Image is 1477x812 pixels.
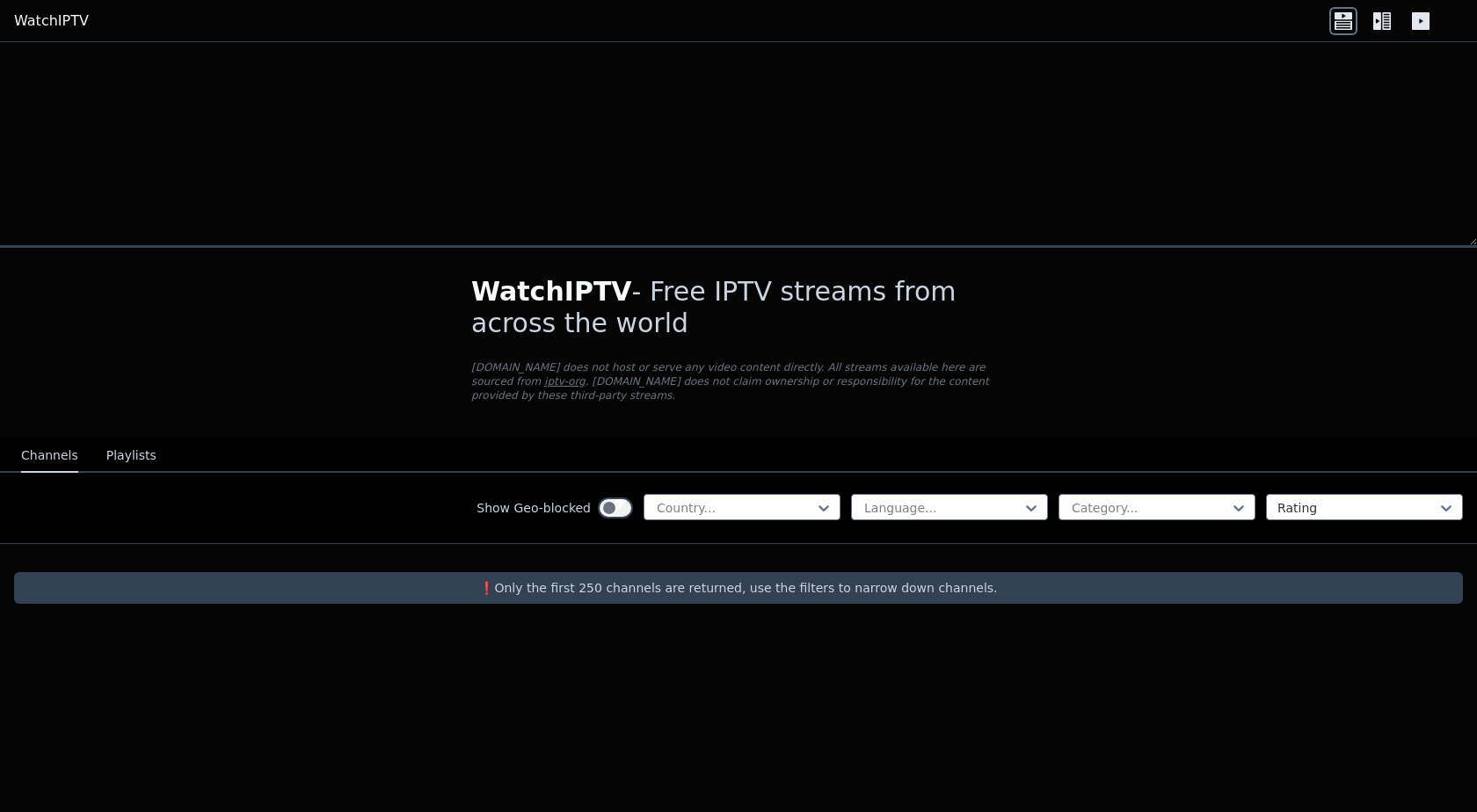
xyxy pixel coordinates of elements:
h1: - Free IPTV streams from across the world [471,276,1006,339]
span: WatchIPTV [471,276,632,307]
button: Playlists [106,439,156,473]
label: Show Geo-blocked [477,499,591,517]
p: ❗️Only the first 250 channels are returned, use the filters to narrow down channels. [21,579,1456,597]
a: iptv-org [544,375,586,388]
p: [DOMAIN_NAME] does not host or serve any video content directly. All streams available here are s... [471,360,1006,402]
a: WatchIPTV [14,11,89,32]
button: Channels [21,439,78,473]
